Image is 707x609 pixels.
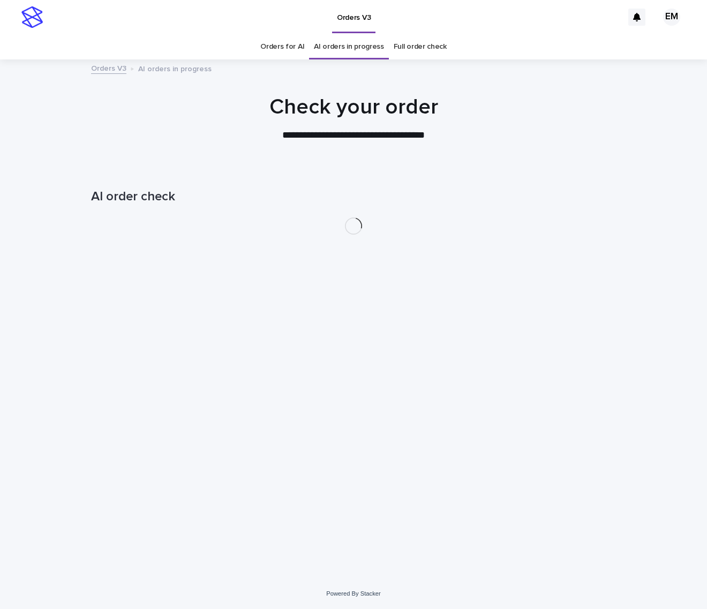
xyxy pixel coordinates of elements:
a: Orders for AI [260,34,304,59]
h1: Check your order [91,94,616,120]
a: AI orders in progress [314,34,384,59]
p: AI orders in progress [138,62,212,74]
a: Orders V3 [91,62,126,74]
h1: AI order check [91,189,616,205]
a: Powered By Stacker [326,590,380,597]
div: EM [663,9,680,26]
a: Full order check [394,34,447,59]
img: stacker-logo-s-only.png [21,6,43,28]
